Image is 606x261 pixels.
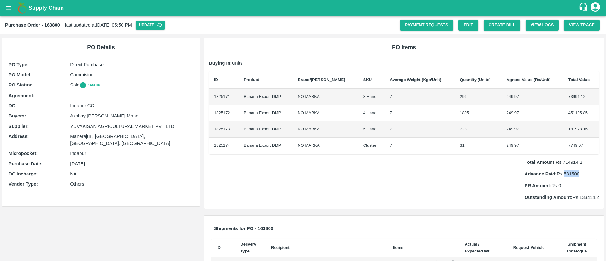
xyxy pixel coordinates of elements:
[217,245,221,250] b: ID
[525,194,599,201] p: Rs 133414.2
[9,82,33,87] b: PO Status :
[16,2,28,14] img: logo
[70,61,193,68] p: Direct Purchase
[70,81,193,89] p: Sold
[80,82,100,89] button: Details
[239,105,293,122] td: Banana Export DMP
[239,138,293,154] td: Banana Export DMP
[9,113,26,118] b: Buyers :
[70,133,193,147] p: Manerajuri, [GEOGRAPHIC_DATA], [GEOGRAPHIC_DATA], [GEOGRAPHIC_DATA]
[209,138,239,154] td: 1825174
[567,242,587,253] b: Shipment Catalogue
[358,89,385,105] td: 3 Hand
[385,105,455,122] td: 7
[9,181,38,187] b: Vendor Type :
[525,183,551,188] b: PR Amount:
[564,20,600,31] button: View Trace
[209,61,232,66] b: Buying In:
[136,21,165,30] button: Update
[525,170,599,177] p: Rs 581500
[455,121,501,138] td: 728
[563,89,599,105] td: 73991.12
[563,105,599,122] td: 451195.85
[1,1,16,15] button: open drawer
[400,20,453,31] a: Payment Requests
[563,121,599,138] td: 181978.16
[28,5,64,11] b: Supply Chain
[525,159,599,166] p: Rs 714914.2
[70,71,193,78] p: Commision
[358,121,385,138] td: 5 Hand
[385,121,455,138] td: 7
[240,242,256,253] b: Delivery Type
[7,43,195,52] h6: PO Details
[214,226,273,231] b: Shipments for PO - 163800
[209,60,599,67] p: Units
[293,121,358,138] td: NO MARKA
[455,105,501,122] td: 1805
[484,20,520,31] button: Create Bill
[358,105,385,122] td: 4 Hand
[526,20,559,31] button: View Logs
[271,245,290,250] b: Recipient
[385,89,455,105] td: 7
[507,77,551,82] b: Agreed Value (Rs/Unit)
[460,77,491,82] b: Quantity (Units)
[28,3,579,12] a: Supply Chain
[590,1,601,15] div: account of current user
[525,195,573,200] b: Outstanding Amount:
[9,72,32,77] b: PO Model :
[579,2,590,14] div: customer-support
[358,138,385,154] td: Cluster
[209,43,599,52] h6: PO Items
[70,160,193,167] p: [DATE]
[70,170,193,177] p: NA
[9,124,29,129] b: Supplier :
[568,77,590,82] b: Total Value
[502,89,563,105] td: 249.97
[455,89,501,105] td: 296
[9,151,38,156] b: Micropocket :
[70,102,193,109] p: Indapur CC
[293,105,358,122] td: NO MARKA
[9,171,38,176] b: DC Incharge :
[563,138,599,154] td: 7749.07
[9,103,17,108] b: DC :
[298,77,345,82] b: Brand/[PERSON_NAME]
[465,242,489,253] b: Actual / Expected Wt
[385,138,455,154] td: 7
[525,160,556,165] b: Total Amount:
[9,134,29,139] b: Address :
[525,182,599,189] p: Rs 0
[70,181,193,187] p: Others
[9,93,34,98] b: Agreement:
[393,245,404,250] b: Items
[455,138,501,154] td: 31
[390,77,441,82] b: Average Weight (Kgs/Unit)
[458,20,478,31] a: Edit
[9,62,29,67] b: PO Type :
[293,138,358,154] td: NO MARKA
[209,89,239,105] td: 1825171
[70,112,193,119] p: Akshay [PERSON_NAME] Mane
[239,89,293,105] td: Banana Export DMP
[502,121,563,138] td: 249.97
[513,245,545,250] b: Request Vehicle
[363,77,372,82] b: SKU
[239,121,293,138] td: Banana Export DMP
[502,138,563,154] td: 249.97
[9,161,43,166] b: Purchase Date :
[70,150,193,157] p: Indapur
[214,77,218,82] b: ID
[209,105,239,122] td: 1825172
[5,21,400,30] div: last updated at [DATE] 05:50 PM
[502,105,563,122] td: 249.97
[244,77,259,82] b: Product
[5,22,60,27] b: Purchase Order - 163800
[209,121,239,138] td: 1825173
[70,123,193,130] p: YUVAKISAN AGRICULTURAL MARKET PVT LTD
[293,89,358,105] td: NO MARKA
[525,171,557,176] b: Advance Paid:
